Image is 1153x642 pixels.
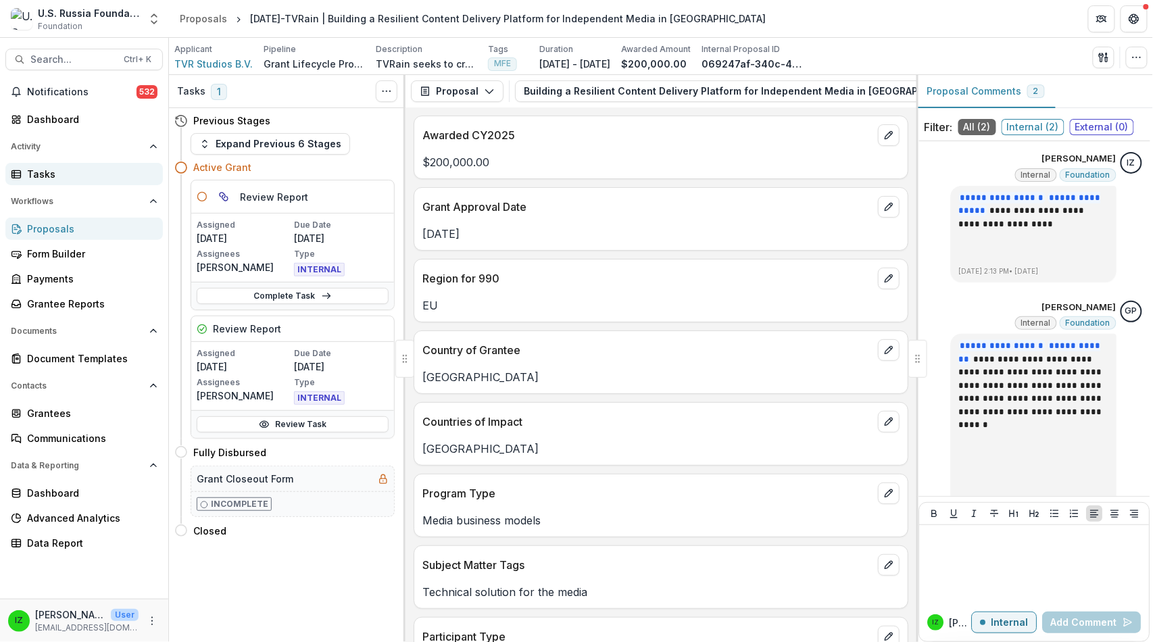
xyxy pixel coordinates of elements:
button: edit [878,483,900,504]
p: [DATE] 2:13 PM • [DATE] [959,266,1108,276]
span: INTERNAL [294,391,345,405]
p: EU [422,297,900,314]
a: Dashboard [5,482,163,504]
a: Grantees [5,402,163,424]
button: Toggle View Cancelled Tasks [376,80,397,102]
a: Form Builder [5,243,163,265]
span: All ( 2 ) [958,119,996,135]
a: Proposals [174,9,232,28]
button: Open Data & Reporting [5,455,163,476]
a: Communications [5,427,163,449]
div: Document Templates [27,351,152,366]
p: $200,000.00 [621,57,687,71]
button: Get Help [1121,5,1148,32]
img: U.S. Russia Foundation [11,8,32,30]
span: MFE [494,59,511,68]
nav: breadcrumb [174,9,771,28]
p: Assignees [197,376,291,389]
button: Open Workflows [5,191,163,212]
p: [DATE] - [DATE] [539,57,610,71]
button: Align Right [1127,505,1143,522]
button: Underline [946,505,962,522]
a: Advanced Analytics [5,507,163,529]
button: Open Documents [5,320,163,342]
a: Document Templates [5,347,163,370]
p: Awarded CY2025 [422,127,873,143]
a: Review Task [197,416,389,433]
h3: Tasks [177,86,205,97]
h5: Review Report [213,322,281,336]
p: Type [294,376,389,389]
a: Proposals [5,218,163,240]
span: Foundation [1066,318,1110,328]
p: Duration [539,43,573,55]
div: Igor Zevelev [15,616,23,625]
p: [PERSON_NAME] [35,608,105,622]
button: Search... [5,49,163,70]
button: edit [878,411,900,433]
button: Bullet List [1047,505,1063,522]
div: Communications [27,431,152,445]
span: Documents [11,326,144,336]
h5: Review Report [240,190,308,204]
button: Heading 2 [1027,505,1043,522]
h4: Closed [193,524,226,538]
a: Payments [5,268,163,290]
div: Form Builder [27,247,152,261]
p: [PERSON_NAME] [950,616,972,630]
button: Align Center [1107,505,1123,522]
div: Gennady Podolny [1125,307,1137,316]
button: Partners [1088,5,1115,32]
a: Tasks [5,163,163,185]
p: Internal [991,617,1029,628]
div: Dashboard [27,486,152,500]
p: Assigned [197,347,291,360]
span: 1 [211,84,227,100]
span: 532 [137,85,157,99]
p: Applicant [174,43,212,55]
p: [PERSON_NAME] [197,389,291,403]
div: Payments [27,272,152,286]
button: Open entity switcher [145,5,164,32]
button: Proposal Comments [916,75,1056,108]
p: Awarded Amount [621,43,691,55]
div: [DATE]-TVRain | Building a Resilient Content Delivery Platform for Independent Media in [GEOGRAPH... [250,11,766,26]
div: Proposals [180,11,227,26]
div: Grantees [27,406,152,420]
span: 2 [1033,87,1039,96]
span: Activity [11,142,144,151]
p: Country of Grantee [422,342,873,358]
div: Igor Zevelev [1127,159,1135,168]
div: Data Report [27,536,152,550]
span: Internal [1021,318,1051,328]
p: Assignees [197,248,291,260]
span: Contacts [11,381,144,391]
span: External ( 0 ) [1070,119,1134,135]
p: Technical solution for the media [422,584,900,600]
p: 069247af-340c-46b1-9f0c-f29bac44565d [702,57,803,71]
span: Internal ( 2 ) [1002,119,1064,135]
p: [DATE] [422,226,900,242]
p: Program Type [422,485,873,501]
div: Grantee Reports [27,297,152,311]
p: Description [376,43,422,55]
p: [PERSON_NAME] [1042,301,1117,314]
div: Igor Zevelev [933,619,939,626]
h4: Previous Stages [193,114,270,128]
p: Due Date [294,219,389,231]
p: [EMAIL_ADDRESS][DOMAIN_NAME] [35,622,139,634]
p: [DATE] [294,360,389,374]
span: Foundation [38,20,82,32]
div: Ctrl + K [121,52,154,67]
button: Notifications532 [5,81,163,103]
p: Internal Proposal ID [702,43,780,55]
a: TVR Studios B.V. [174,57,253,71]
span: Data & Reporting [11,461,144,470]
button: Italicize [966,505,983,522]
a: Complete Task [197,288,389,304]
p: Subject Matter Tags [422,557,873,573]
h4: Fully Disbursed [193,445,266,460]
h4: Active Grant [193,160,251,174]
button: Ordered List [1066,505,1083,522]
p: $200,000.00 [422,154,900,170]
